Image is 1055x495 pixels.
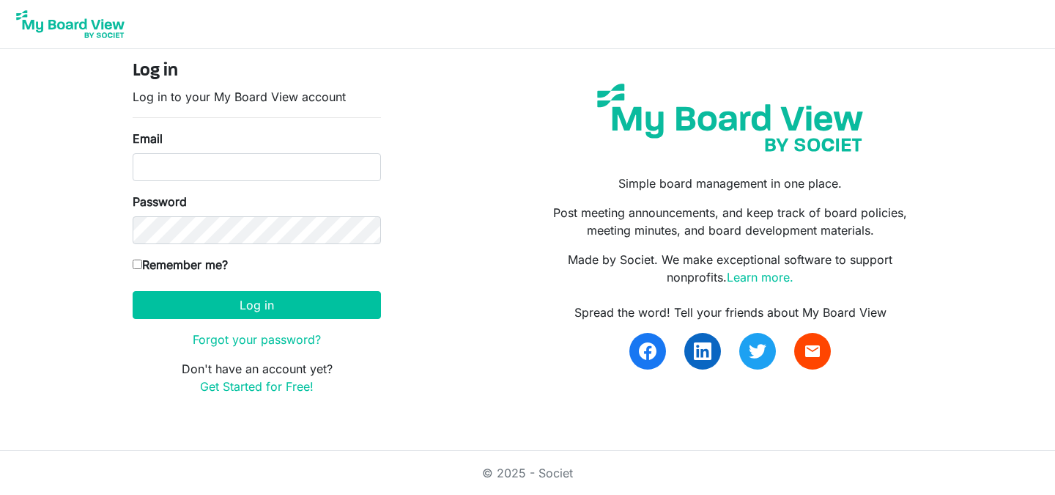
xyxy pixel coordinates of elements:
[538,251,922,286] p: Made by Societ. We make exceptional software to support nonprofits.
[694,342,711,360] img: linkedin.svg
[133,130,163,147] label: Email
[133,260,142,269] input: Remember me?
[639,342,656,360] img: facebook.svg
[538,204,922,239] p: Post meeting announcements, and keep track of board policies, meeting minutes, and board developm...
[586,73,874,163] img: my-board-view-societ.svg
[727,270,793,285] a: Learn more.
[133,291,381,319] button: Log in
[482,466,573,480] a: © 2025 - Societ
[538,304,922,321] div: Spread the word! Tell your friends about My Board View
[804,342,821,360] span: email
[133,193,187,210] label: Password
[749,342,766,360] img: twitter.svg
[133,88,381,106] p: Log in to your My Board View account
[133,61,381,82] h4: Log in
[193,332,321,347] a: Forgot your password?
[12,6,129,43] img: My Board View Logo
[133,256,228,274] label: Remember me?
[538,175,922,192] p: Simple board management in one place.
[794,333,831,370] a: email
[133,360,381,395] p: Don't have an account yet?
[200,379,314,394] a: Get Started for Free!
